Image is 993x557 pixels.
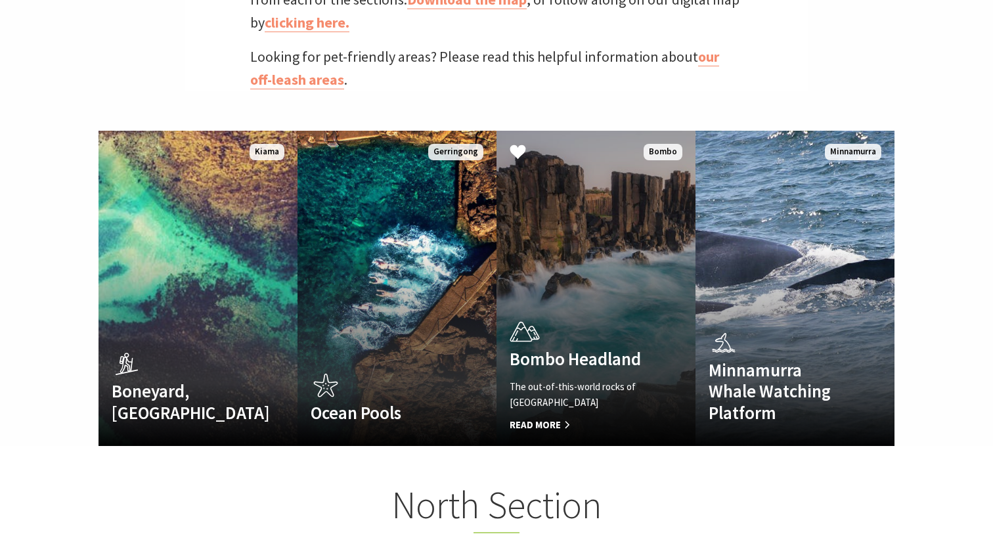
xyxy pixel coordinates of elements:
[298,131,496,446] a: Ocean Pools Gerringong
[250,47,719,89] a: our off-leash areas
[825,144,881,160] span: Minnamurra
[428,144,483,160] span: Gerringong
[496,131,539,175] button: Click to Favourite Bombo Headland
[112,380,255,423] h4: Boneyard, [GEOGRAPHIC_DATA]
[510,379,653,411] p: The out-of-this-world rocks of [GEOGRAPHIC_DATA]
[695,131,894,446] a: Minnamurra Whale Watching Platform Minnamurra
[510,417,653,433] span: Read More
[265,13,349,32] a: clicking here.
[250,45,743,91] p: Looking for pet-friendly areas? Please read this helpful information about .
[99,131,298,446] a: Boneyard, [GEOGRAPHIC_DATA] Kiama
[496,131,695,446] a: Bombo Headland The out-of-this-world rocks of [GEOGRAPHIC_DATA] Read More Bombo
[239,482,754,533] h2: North Section
[250,144,284,160] span: Kiama
[644,144,682,160] span: Bombo
[311,402,454,423] h4: Ocean Pools
[510,348,653,369] h4: Bombo Headland
[709,359,852,423] h4: Minnamurra Whale Watching Platform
